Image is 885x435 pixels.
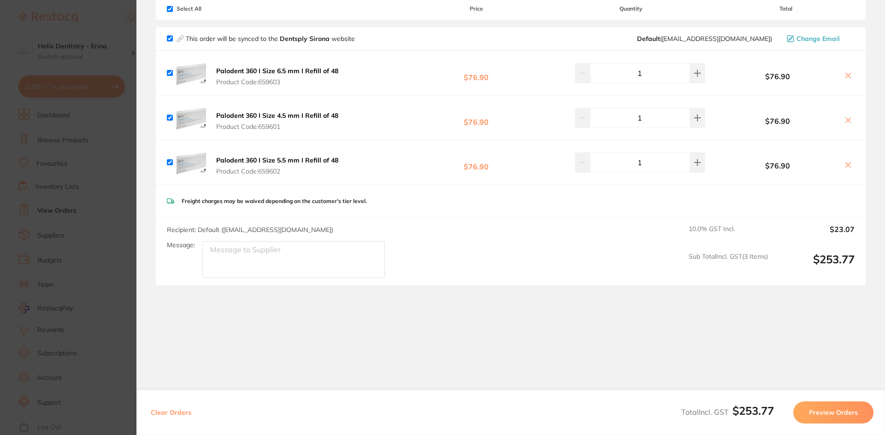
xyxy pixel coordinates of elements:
button: Change Email [784,35,855,43]
label: Message: [167,241,195,249]
b: $253.77 [732,404,774,418]
b: $76.90 [717,117,838,125]
span: Quantity [545,6,717,12]
output: $23.07 [775,225,855,245]
img: eDk0emI1NA [177,103,206,133]
span: Total [717,6,855,12]
p: This order will be synced to the website [186,35,355,42]
span: Total Incl. GST [681,407,774,417]
button: Palodent 360 I Size 6.5 mm I Refill of 48 Product Code:659603 [213,67,341,86]
span: Recipient: Default ( [EMAIL_ADDRESS][DOMAIN_NAME] ) [167,226,333,234]
b: $76.90 [717,72,838,81]
button: Palodent 360 I Size 5.5 mm I Refill of 48 Product Code:659602 [213,156,341,175]
span: Product Code: 659602 [216,168,338,175]
button: Clear Orders [148,401,194,423]
span: Change Email [796,35,840,42]
img: dXFpcTRrdg [177,58,206,88]
img: czk3b2M5Yg [177,148,206,177]
b: Palodent 360 I Size 4.5 mm I Refill of 48 [216,111,338,120]
span: Sub Total Incl. GST ( 3 Items) [689,253,768,278]
b: Palodent 360 I Size 5.5 mm I Refill of 48 [216,156,338,164]
p: Freight charges may be waived depending on the customer's tier level. [182,198,367,204]
b: Default [637,35,660,43]
span: Select All [167,6,259,12]
button: Preview Orders [793,401,873,423]
b: $76.90 [717,162,838,170]
span: Product Code: 659603 [216,78,338,86]
b: $76.90 [407,64,545,81]
span: Product Code: 659601 [216,123,338,130]
b: Palodent 360 I Size 6.5 mm I Refill of 48 [216,67,338,75]
span: clientservices@dentsplysirona.com [637,35,772,42]
span: Price [407,6,545,12]
button: Palodent 360 I Size 4.5 mm I Refill of 48 Product Code:659601 [213,111,341,131]
output: $253.77 [775,253,855,278]
strong: Dentsply Sirona [280,35,331,43]
b: $76.90 [407,154,545,171]
span: 10.0 % GST Incl. [689,225,768,245]
b: $76.90 [407,109,545,126]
